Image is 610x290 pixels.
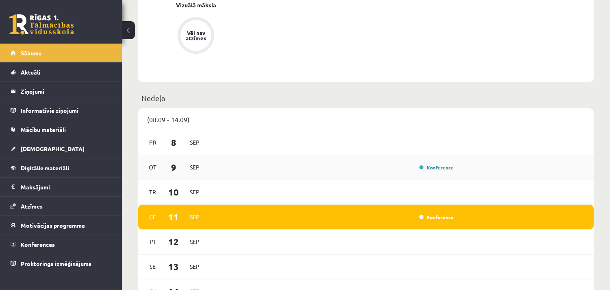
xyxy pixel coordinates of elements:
a: Konference [419,164,454,171]
a: [DEMOGRAPHIC_DATA] [11,139,112,158]
span: Konferences [21,241,55,248]
span: Proktoringa izmēģinājums [21,260,91,267]
span: Tr [144,186,161,198]
a: Sākums [11,44,112,62]
span: 10 [161,185,187,199]
div: (08.09 - 14.09) [138,108,594,130]
a: Vēl nav atzīmes [154,17,237,55]
span: 12 [161,235,187,248]
span: Ot [144,161,161,174]
a: Motivācijas programma [11,216,112,235]
a: Mācību materiāli [11,120,112,139]
span: Digitālie materiāli [21,164,69,171]
span: Motivācijas programma [21,222,85,229]
a: Informatīvie ziņojumi [11,101,112,120]
span: 11 [161,210,187,224]
a: Konferences [11,235,112,254]
span: Aktuāli [21,68,40,76]
span: [DEMOGRAPHIC_DATA] [21,145,85,152]
p: Nedēļa [141,92,590,103]
span: Mācību materiāli [21,126,66,133]
span: Sep [186,186,203,198]
legend: Informatīvie ziņojumi [21,101,112,120]
span: Sep [186,235,203,248]
a: Proktoringa izmēģinājums [11,254,112,273]
a: Vizuālā māksla [176,1,216,9]
span: Sep [186,211,203,223]
a: Aktuāli [11,63,112,81]
span: Sep [186,136,203,149]
span: Sākums [21,49,41,57]
legend: Ziņojumi [21,82,112,101]
span: Pi [144,235,161,248]
a: Konference [419,214,454,220]
div: Vēl nav atzīmes [185,30,207,41]
a: Digitālie materiāli [11,158,112,177]
span: Sep [186,260,203,273]
span: Se [144,260,161,273]
span: Ce [144,211,161,223]
a: Maksājumi [11,178,112,196]
a: Atzīmes [11,197,112,215]
span: 9 [161,160,187,174]
span: Pr [144,136,161,149]
a: Rīgas 1. Tālmācības vidusskola [9,14,74,35]
span: 8 [161,136,187,149]
span: Sep [186,161,203,174]
legend: Maksājumi [21,178,112,196]
a: Ziņojumi [11,82,112,101]
span: Atzīmes [21,202,43,210]
span: 13 [161,260,187,273]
